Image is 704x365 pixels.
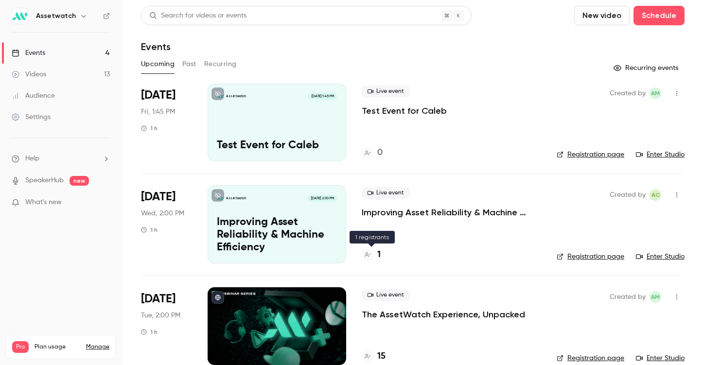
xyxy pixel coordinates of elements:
p: Assetwatch [226,196,246,201]
button: Upcoming [141,56,175,72]
div: Oct 21 Tue, 2:00 PM (America/New York) [141,287,192,365]
a: Registration page [557,252,624,261]
span: AM [651,87,660,99]
a: Registration page [557,150,624,159]
span: Tue, 2:00 PM [141,311,180,320]
a: Enter Studio [636,150,685,159]
span: [DATE] 1:45 PM [308,93,336,100]
span: Fri, 1:45 PM [141,107,175,117]
button: Recurring events [609,60,685,76]
span: Auburn Meadows [650,87,661,99]
a: The AssetWatch Experience, Unpacked [362,309,525,320]
h4: 1 [377,248,381,261]
span: What's new [25,197,62,208]
h1: Events [141,41,171,52]
a: Enter Studio [636,353,685,363]
p: Improving Asset Reliability & Machine Efficiency [217,216,337,254]
a: Enter Studio [636,252,685,261]
a: Manage [86,343,109,351]
button: Past [182,56,196,72]
div: 1 h [141,328,158,336]
h4: 15 [377,350,386,363]
li: help-dropdown-opener [12,154,110,164]
div: Videos [12,70,46,79]
span: Created by [610,189,646,201]
a: Test Event for CalebAssetwatch[DATE] 1:45 PMTest Event for Caleb [208,84,346,161]
div: Search for videos or events [149,11,246,21]
div: 1 h [141,226,158,234]
a: SpeakerHub [25,175,64,186]
a: 15 [362,350,386,363]
span: Help [25,154,39,164]
span: new [70,176,89,186]
div: Audience [12,91,55,101]
span: Live event [362,86,410,97]
span: Plan usage [35,343,80,351]
button: Schedule [634,6,685,25]
button: Recurring [204,56,237,72]
button: New video [574,6,630,25]
a: 1 [362,248,381,261]
p: Test Event for Caleb [217,139,337,152]
span: [DATE] [141,189,176,205]
span: AC [651,189,660,201]
div: Settings [12,112,51,122]
span: Live event [362,289,410,301]
div: Oct 3 Fri, 1:45 PM (America/New York) [141,84,192,161]
span: Wed, 2:00 PM [141,209,184,218]
div: Events [12,48,45,58]
h6: Assetwatch [36,11,76,21]
a: Improving Asset Reliability & Machine EfficiencyAssetwatch[DATE] 2:00 PMImproving Asset Reliabili... [208,185,346,263]
a: Test Event for Caleb [362,105,447,117]
a: 0 [362,146,383,159]
span: Auburn Meadows [650,291,661,303]
span: Adam Creamer [650,189,661,201]
iframe: Noticeable Trigger [98,198,110,207]
span: [DATE] 2:00 PM [308,195,336,202]
span: Pro [12,341,29,353]
span: [DATE] [141,87,176,103]
a: Registration page [557,353,624,363]
span: Created by [610,291,646,303]
div: Oct 15 Wed, 2:00 PM (America/New York) [141,185,192,263]
p: Assetwatch [226,94,246,99]
a: Improving Asset Reliability & Machine Efficiency [362,207,541,218]
div: 1 h [141,124,158,132]
span: Created by [610,87,646,99]
h4: 0 [377,146,383,159]
span: Live event [362,187,410,199]
span: AM [651,291,660,303]
span: [DATE] [141,291,176,307]
img: Assetwatch [12,8,28,24]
